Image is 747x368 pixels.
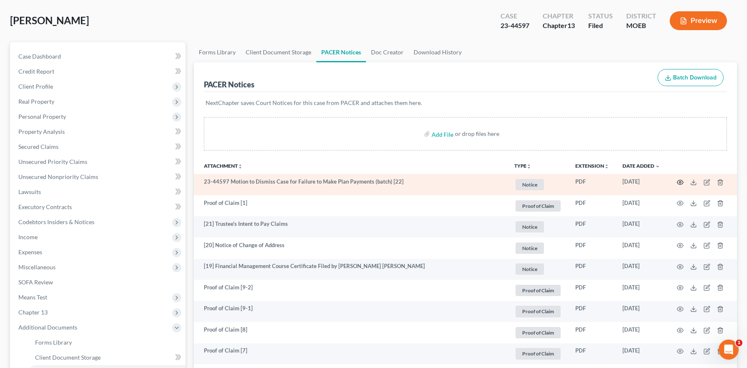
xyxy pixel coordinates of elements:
[526,164,531,169] i: unfold_more
[10,14,89,26] span: [PERSON_NAME]
[616,301,667,322] td: [DATE]
[18,233,38,240] span: Income
[569,238,616,259] td: PDF
[18,158,87,165] span: Unsecured Priority Claims
[18,83,53,90] span: Client Profile
[12,199,185,215] a: Executory Contracts
[35,339,72,346] span: Forms Library
[670,11,727,30] button: Preview
[28,350,185,365] a: Client Document Storage
[241,42,316,62] a: Client Document Storage
[18,128,65,135] span: Property Analysis
[204,79,254,89] div: PACER Notices
[194,259,508,280] td: [19] Financial Management Course Certificate Filed by [PERSON_NAME] [PERSON_NAME]
[18,294,47,301] span: Means Test
[12,184,185,199] a: Lawsuits
[516,179,544,190] span: Notice
[616,174,667,195] td: [DATE]
[12,139,185,154] a: Secured Claims
[501,21,529,31] div: 23-44597
[455,130,499,138] div: or drop files here
[18,173,98,180] span: Unsecured Nonpriority Claims
[194,238,508,259] td: [20] Notice of Change of Address
[18,188,41,195] span: Lawsuits
[194,42,241,62] a: Forms Library
[18,143,58,150] span: Secured Claims
[18,248,42,256] span: Expenses
[12,169,185,184] a: Unsecured Nonpriority Claims
[567,21,575,29] span: 13
[204,163,243,169] a: Attachmentunfold_more
[569,322,616,343] td: PDF
[575,163,609,169] a: Extensionunfold_more
[514,241,562,255] a: Notice
[238,164,243,169] i: unfold_more
[569,301,616,322] td: PDF
[719,340,739,360] iframe: Intercom live chat
[366,42,409,62] a: Doc Creator
[514,220,562,234] a: Notice
[194,280,508,301] td: Proof of Claim [9-2]
[514,199,562,213] a: Proof of Claim
[514,326,562,340] a: Proof of Claim
[18,68,54,75] span: Credit Report
[514,304,562,318] a: Proof of Claim
[622,163,660,169] a: Date Added expand_more
[18,53,61,60] span: Case Dashboard
[194,301,508,322] td: Proof of Claim [9-1]
[516,243,544,254] span: Notice
[28,335,185,350] a: Forms Library
[588,11,613,21] div: Status
[206,99,725,107] p: NextChapter saves Court Notices for this case from PACER and attaches them here.
[616,238,667,259] td: [DATE]
[569,174,616,195] td: PDF
[673,74,717,81] span: Batch Download
[18,263,56,271] span: Miscellaneous
[514,164,531,169] button: TYPEunfold_more
[18,113,66,120] span: Personal Property
[35,354,101,361] span: Client Document Storage
[18,324,77,331] span: Additional Documents
[626,11,656,21] div: District
[516,263,544,275] span: Notice
[18,279,53,286] span: SOFA Review
[616,216,667,238] td: [DATE]
[12,275,185,290] a: SOFA Review
[516,348,561,359] span: Proof of Claim
[616,195,667,217] td: [DATE]
[569,259,616,280] td: PDF
[18,309,48,316] span: Chapter 13
[514,178,562,192] a: Notice
[569,280,616,301] td: PDF
[616,280,667,301] td: [DATE]
[501,11,529,21] div: Case
[516,200,561,212] span: Proof of Claim
[514,347,562,360] a: Proof of Claim
[658,69,724,87] button: Batch Download
[409,42,467,62] a: Download History
[18,98,54,105] span: Real Property
[626,21,656,31] div: MOEB
[12,64,185,79] a: Credit Report
[604,164,609,169] i: unfold_more
[12,124,185,139] a: Property Analysis
[194,322,508,343] td: Proof of Claim [8]
[569,343,616,365] td: PDF
[588,21,613,31] div: Filed
[516,221,544,233] span: Notice
[12,49,185,64] a: Case Dashboard
[516,306,561,317] span: Proof of Claim
[12,154,185,169] a: Unsecured Priority Claims
[194,195,508,217] td: Proof of Claim [1]
[516,285,561,296] span: Proof of Claim
[194,174,508,195] td: 23-44597 Motion to Dismiss Case for Failure to Make Plan Payments (batch) [22]
[543,21,575,31] div: Chapter
[616,322,667,343] td: [DATE]
[516,327,561,338] span: Proof of Claim
[194,343,508,365] td: Proof of Claim [7]
[616,259,667,280] td: [DATE]
[18,218,94,225] span: Codebtors Insiders & Notices
[514,262,562,276] a: Notice
[616,343,667,365] td: [DATE]
[655,164,660,169] i: expand_more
